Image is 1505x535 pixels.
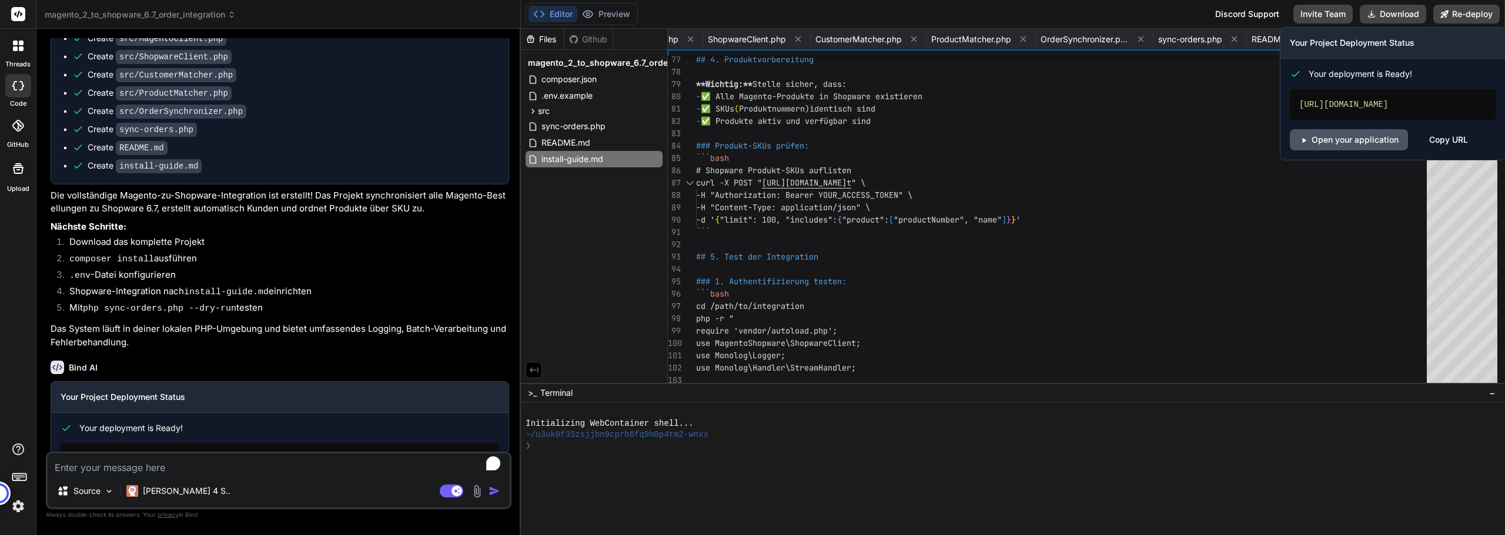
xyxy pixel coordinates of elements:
div: 79 [668,78,681,90]
div: 94 [668,263,681,275]
div: Create [88,123,197,136]
span: Initializing WebContainer shell... [526,418,693,429]
span: src [538,105,550,117]
span: use Monolog\Handler\StreamHandler; [696,362,856,373]
div: Copy URL [1429,129,1468,150]
textarea: To enrich screen reader interactions, please activate Accessibility in Grammarly extension settings [48,453,510,475]
div: Create [88,142,168,154]
div: 91 [668,226,681,238]
li: ausführen [60,252,509,268]
label: code [10,99,26,109]
div: 90 [668,214,681,226]
div: Click to collapse the range. [682,177,697,189]
span: ❯ [526,440,531,452]
span: Stelle sicher, dass: [752,79,847,89]
span: " \ [851,177,865,188]
div: [URL][DOMAIN_NAME] [61,443,499,474]
div: Discord Support [1208,5,1286,23]
div: 86 [668,164,681,177]
span: [ [889,214,894,225]
span: >_ [528,387,537,399]
span: ProductMatcher.php [931,33,1011,45]
span: ( [734,103,739,114]
img: attachment [470,484,484,498]
div: 87 [668,177,681,189]
span: composer.json [540,72,598,86]
code: composer install [69,254,154,264]
div: 103 [668,374,681,386]
button: Preview [577,6,635,22]
span: use Monolog\Logger; [696,350,785,361]
div: 78 [668,66,681,78]
span: sync-orders.php [1158,33,1222,45]
span: { [837,214,842,225]
img: icon [489,485,500,497]
span: ## 4. Produktvorbereitung [696,54,814,65]
code: src/MagentoClient.php [116,32,226,46]
p: Das System läuft in deiner lokalen PHP-Umgebung und bietet umfassendes Logging, Batch-Verarbeitun... [51,322,509,349]
button: − [1487,383,1498,402]
div: 77 [668,53,681,66]
span: privacy [158,511,179,518]
li: -Datei konfigurieren [60,268,509,285]
div: 80 [668,90,681,103]
button: Download [1360,5,1426,23]
div: 84 [668,140,681,152]
span: } [1006,214,1011,225]
span: ```bash [696,288,729,299]
span: "productNumber", "name" [894,214,1002,225]
code: .env [69,271,91,281]
span: .env.example [540,89,594,103]
span: ### 1. Authentifizierung testen: [696,276,847,287]
h6: Bind AI [69,362,98,374]
span: use MagentoShopware\ShopwareClient; [696,338,861,348]
div: 85 [668,152,681,164]
button: Invite Team [1293,5,1353,23]
span: Produktnummern [739,103,805,114]
span: curl -X POST " [696,177,762,188]
code: src/CustomerMatcher.php [116,68,236,82]
span: -d ' [696,214,715,225]
code: src/OrderSynchronizer.php [116,105,246,119]
span: install-guide.md [540,152,604,166]
div: 88 [668,189,681,201]
span: -H "Authorization: Bearer YOUR_ACCESS_TOKEN" \ [696,190,912,200]
span: ~/u3uk0f35zsjjbn9cprh6fq9h0p4tm2-wnxx [526,429,708,440]
span: magento_2_to_shopware_6.7_order_integration [45,9,236,21]
li: Shopware-Integration nach einrichten [60,285,509,301]
span: ' [1016,214,1021,225]
label: GitHub [7,140,29,150]
span: identisch sind [810,103,875,114]
img: settings [8,496,28,516]
span: { [715,214,720,225]
span: cd /path/to/integration [696,301,804,311]
span: Your deployment is Ready! [1309,68,1412,80]
span: ``` [696,227,710,237]
span: require 'vendor/autoload.php'; [696,325,837,336]
div: 83 [668,127,681,140]
div: 93 [668,251,681,263]
h3: Your Project Deployment Status [1290,37,1496,49]
img: Pick Models [104,486,114,496]
div: Files [521,33,564,45]
div: Create [88,32,226,45]
span: [URL][DOMAIN_NAME] [762,177,847,188]
p: Source [73,485,101,497]
div: 81 [668,103,681,115]
p: Die vollständige Magento-zu-Shopware-Integration ist erstellt! Das Projekt synchronisiert alle Ma... [51,189,509,216]
li: Download das komplette Projekt [60,235,509,252]
span: php -r " [696,313,734,324]
span: Your deployment is Ready! [79,422,183,434]
span: "product": [842,214,889,225]
span: magento_2_to_shopware_6.7_order_integration [528,57,720,69]
code: src/ProductMatcher.php [116,86,232,100]
img: Claude 4 Sonnet [126,485,138,497]
span: - [696,116,701,126]
code: src/ShopwareClient.php [116,50,232,64]
code: README.md [116,141,168,155]
span: ] [1002,214,1006,225]
span: README.md [540,136,591,150]
div: 97 [668,300,681,312]
span: ✅ Produkte aktiv und verfügbar sind [701,116,871,126]
span: # Shopware Produkt-SKUs auflisten [696,165,851,176]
